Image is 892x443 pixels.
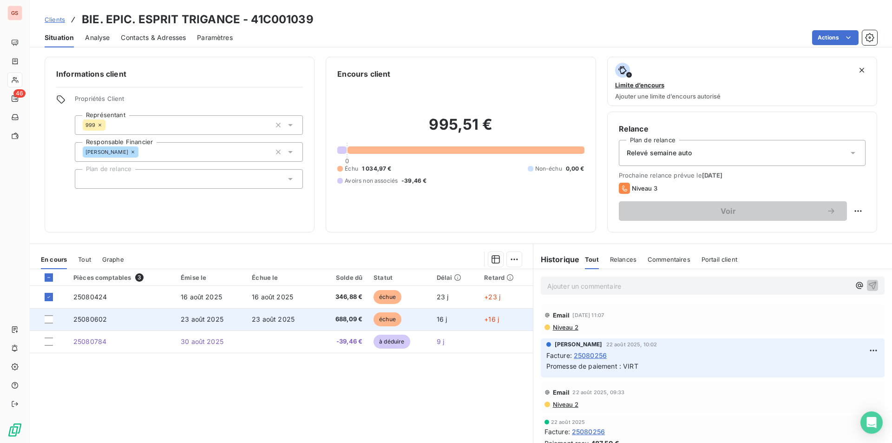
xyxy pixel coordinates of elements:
[323,274,362,281] div: Solde dû
[630,207,826,215] span: Voir
[551,419,585,425] span: 22 août 2025
[401,177,426,185] span: -39,46 €
[374,335,410,349] span: à déduire
[619,123,866,134] h6: Relance
[337,115,584,143] h2: 995,51 €
[615,93,721,100] span: Ajouter une limite d’encours autorisé
[610,256,636,263] span: Relances
[607,57,877,106] button: Limite d’encoursAjouter une limite d’encours autorisé
[555,340,603,349] span: [PERSON_NAME]
[553,311,570,319] span: Email
[615,81,664,89] span: Limite d’encours
[181,337,223,345] span: 30 août 2025
[323,292,362,302] span: 346,88 €
[484,315,499,323] span: +16 j
[572,427,605,436] span: 25080256
[535,165,562,173] span: Non-échu
[437,293,449,301] span: 23 j
[252,274,312,281] div: Échue le
[437,315,447,323] span: 16 j
[45,33,74,42] span: Situation
[437,337,444,345] span: 9 j
[45,15,65,24] a: Clients
[552,324,578,331] span: Niveau 2
[78,256,91,263] span: Tout
[41,256,67,263] span: En cours
[362,165,392,173] span: 1 034,97 €
[374,312,401,326] span: échue
[374,290,401,304] span: échue
[7,6,22,20] div: GS
[85,149,128,155] span: [PERSON_NAME]
[121,33,186,42] span: Contacts & Adresses
[533,254,580,265] h6: Historique
[105,121,113,129] input: Ajouter une valeur
[812,30,859,45] button: Actions
[13,89,26,98] span: 46
[85,33,110,42] span: Analyse
[345,157,349,165] span: 0
[648,256,690,263] span: Commentaires
[73,337,106,345] span: 25080784
[544,427,570,436] span: Facture :
[252,315,295,323] span: 23 août 2025
[484,274,527,281] div: Retard
[138,148,146,156] input: Ajouter une valeur
[75,95,303,108] span: Propriétés Client
[566,165,584,173] span: 0,00 €
[572,312,604,318] span: [DATE] 11:07
[102,256,124,263] span: Graphe
[345,177,398,185] span: Avoirs non associés
[73,273,170,282] div: Pièces comptables
[627,148,692,158] span: Relevé semaine auto
[7,423,22,437] img: Logo LeanPay
[437,274,473,281] div: Délai
[73,293,107,301] span: 25080424
[323,337,362,346] span: -39,46 €
[572,390,624,395] span: 22 août 2025, 09:33
[135,273,144,282] span: 3
[552,401,578,408] span: Niveau 2
[181,315,223,323] span: 23 août 2025
[702,172,723,179] span: [DATE]
[83,175,90,183] input: Ajouter une valeur
[56,68,303,79] h6: Informations client
[197,33,233,42] span: Paramètres
[337,68,390,79] h6: Encours client
[546,350,572,360] span: Facture :
[323,315,362,324] span: 688,09 €
[860,411,883,434] div: Open Intercom Messenger
[484,293,500,301] span: +23 j
[252,293,293,301] span: 16 août 2025
[632,185,657,192] span: Niveau 3
[606,342,657,347] span: 22 août 2025, 10:02
[73,315,107,323] span: 25080602
[619,172,866,179] span: Prochaine relance prévue le
[553,389,570,396] span: Email
[619,201,847,221] button: Voir
[574,350,607,360] span: 25080256
[82,11,314,28] h3: BIE. EPIC. ESPRIT TRIGANCE - 41C001039
[45,16,65,23] span: Clients
[546,362,638,370] span: Promesse de paiement : VIRT
[181,293,222,301] span: 16 août 2025
[585,256,599,263] span: Tout
[702,256,737,263] span: Portail client
[345,165,358,173] span: Échu
[85,122,95,128] span: 999
[181,274,241,281] div: Émise le
[374,274,425,281] div: Statut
